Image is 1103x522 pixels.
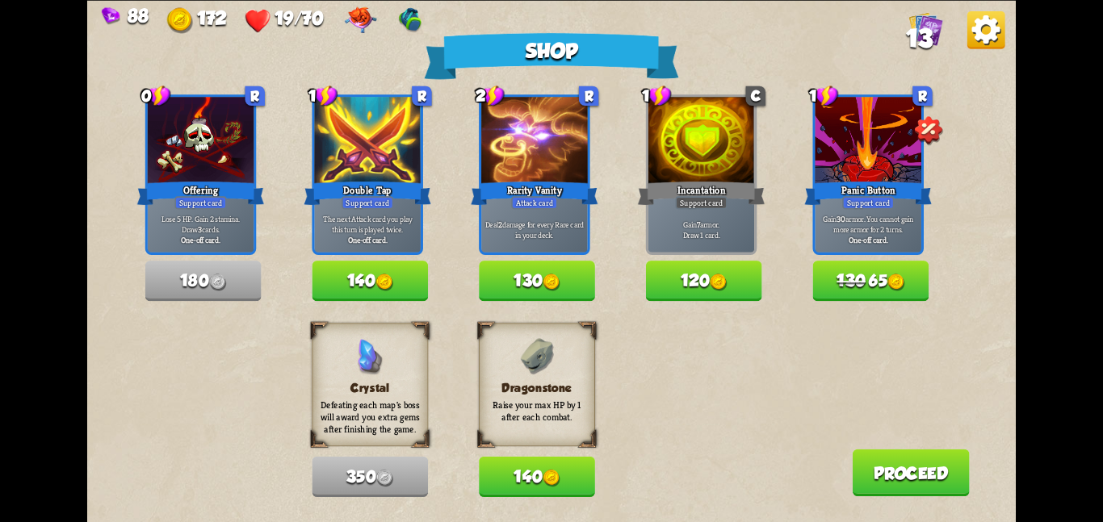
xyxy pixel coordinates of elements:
img: Gold.png [209,274,227,291]
button: 150 [145,370,262,410]
img: Regal Pillow - Heal an additional 15 HP when you rest at the campfire. [345,6,376,32]
img: Crystal.png [357,338,384,374]
button: 130 [479,261,595,301]
div: R [245,86,265,105]
b: 3 [198,223,202,234]
div: Support card [675,196,727,209]
span: 130 [837,271,865,290]
img: Heart.png [245,7,271,33]
span: 19/70 [275,7,323,28]
div: Gold [167,7,227,34]
b: 30 [837,213,845,223]
div: Support card [342,196,393,209]
img: Options_Button.png [967,10,1005,48]
p: Gain 1 Bonus Damage at the start of the combat. [153,311,254,336]
span: 172 [197,7,227,28]
img: Gem.png [102,7,120,25]
div: Gems [102,5,149,26]
div: R [579,86,598,105]
img: Gold.png [887,274,905,291]
div: Double Tap [304,178,431,207]
div: Panic Button [804,178,932,207]
button: 180 [145,261,262,301]
p: Lose 5 HP. Gain 2 stamina. Draw cards. [150,213,251,234]
div: 1 [308,85,338,106]
b: One-off card. [348,234,388,244]
b: 2 [498,219,502,229]
img: Gym Bag - Gain 1 Bonus Damage at the start of the combat. [396,6,422,32]
div: R [912,86,932,105]
div: R [412,86,431,105]
img: Gold.png [167,7,193,33]
p: The next Attack card you play this turn is played twice. [317,213,418,234]
div: 1 [642,85,672,106]
button: 140 [312,261,428,301]
div: 1 [809,85,839,106]
h3: Dragonstone [487,381,587,395]
img: Cards_Icon.png [908,10,943,45]
button: 140 [479,457,595,497]
h3: Gym Bag [153,294,254,307]
img: Gold.png [710,274,728,291]
div: Shop [424,32,678,79]
div: View all the cards in your deck [908,10,943,49]
div: 2 [476,85,505,106]
div: Attack card [511,196,557,209]
div: C [746,86,765,105]
img: Gold.png [543,274,560,291]
div: Incantation [638,178,765,207]
p: Raise your max HP by 1 after each combat. [487,398,587,423]
div: 0 [141,85,171,106]
img: Dragonstone.png [520,338,553,374]
img: Gold.png [543,469,560,487]
p: Gain armor. You cannot gain more armor for 2 turns. [818,213,919,234]
p: Deal damage for every Rare card in your deck. [484,219,585,240]
b: One-off card. [181,234,220,244]
h3: Crystal [320,381,420,395]
p: Defeating each map's boss will award you extra gems after finishing the game. [320,398,420,435]
p: Gain armor. Draw 1 card. [651,219,752,240]
div: Health [245,7,323,34]
button: Proceed [852,449,969,495]
button: 13065 [813,261,929,301]
span: 13 [906,24,933,52]
img: Gold.png [376,469,394,487]
div: Rarity Vanity [471,178,598,207]
b: 7 [697,219,700,229]
b: One-off card. [849,234,888,244]
div: Support card [842,196,894,209]
div: Offering [137,178,265,207]
img: Gold.png [208,382,226,400]
button: 350 [312,457,428,497]
img: Discount_Icon.png [914,116,943,145]
button: 120 [646,261,762,301]
img: Gold.png [375,274,393,291]
div: Support card [174,196,226,209]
